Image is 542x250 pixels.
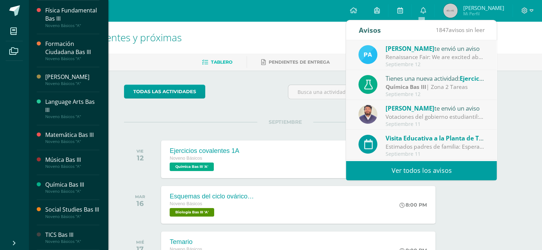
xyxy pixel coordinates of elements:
div: Formación Ciudadana Bas III [45,40,99,56]
div: MAR [135,194,145,199]
span: Pendientes de entrega [269,59,330,65]
span: Mi Perfil [463,11,504,17]
a: Pendientes de entrega [261,57,330,68]
span: Tablero [211,59,232,65]
span: 1847 [435,26,448,34]
div: | Zona 2 Tareas [386,83,485,91]
div: te envió un aviso [386,44,485,53]
a: Tablero [202,57,232,68]
span: [PERSON_NAME] [463,4,504,11]
div: 12 [136,154,144,162]
div: Noveno Básicos "A" [45,114,99,119]
span: SEPTIEMBRE [257,119,313,125]
div: Noveno Básicos "A" [45,164,99,169]
div: Estimados padres de familia: Esperamos que se encuentren muy bien, deseandoles bendiciones en sus... [386,143,485,151]
div: Renaissance Fair: We are excited about our Renaissance Fair and happy to share this invitation wi... [386,53,485,61]
span: Ejercicios covalentes 1A [460,74,530,83]
div: te envió un aviso [386,103,485,113]
a: Química Bas IIINoveno Básicos "A" [45,181,99,194]
div: Noveno Básicos "A" [45,56,99,61]
span: [PERSON_NAME] [386,104,434,112]
div: Septiembre 11 [386,151,485,157]
div: Noveno Básicos "A" [45,81,99,86]
span: [PERSON_NAME] [386,44,434,53]
div: Química Bas III [45,181,99,189]
div: para el día [386,133,485,143]
div: Septiembre 11 [386,121,485,127]
div: Temario [170,238,243,246]
span: avisos sin leer [435,26,484,34]
a: Física Fundamental Bas IIINoveno Básicos "A" [45,6,99,28]
span: Noveno Básicos [170,201,202,206]
a: Formación Ciudadana Bas IIINoveno Básicos "A" [45,40,99,61]
div: [PERSON_NAME] [45,73,99,81]
div: MIÉ [136,240,144,245]
div: Ejercicios covalentes 1A [170,147,239,155]
a: Ver todos los avisos [346,161,497,180]
div: Septiembre 12 [386,91,485,97]
a: Música Bas IIINoveno Básicos "A" [45,156,99,169]
span: Química Bas III 'A' [170,163,214,171]
div: Música Bas III [45,156,99,164]
div: Votaciones del gobierno estudiantil: Estimados padres de familia y estudiantes. Compartimos el si... [386,113,485,121]
div: Física Fundamental Bas III [45,6,99,23]
span: Actividades recientes y próximas [37,31,182,44]
img: 16d00d6a61aad0e8a558f8de8df831eb.png [358,45,377,64]
div: 16 [135,199,145,208]
div: Noveno Básicos "A" [45,239,99,244]
a: Social Studies Bas IIINoveno Básicos "A" [45,206,99,219]
div: Noveno Básicos "A" [45,189,99,194]
input: Busca una actividad próxima aquí... [288,85,446,99]
a: TICS Bas IIINoveno Básicos "A" [45,231,99,244]
div: 8:00 PM [399,202,427,208]
span: Noveno Básicos [170,156,202,161]
div: Matemática Bas III [45,131,99,139]
strong: Química Bas III [386,83,426,91]
div: Noveno Básicos "A" [45,23,99,28]
div: Esquemas del ciclo ovárico y uterino [170,193,255,200]
div: Tienes una nueva actividad: [386,74,485,83]
img: 3c88fd5534d10fcfcc6911e8303bbf43.png [358,105,377,124]
div: TICS Bas III [45,231,99,239]
img: 45x45 [443,4,458,18]
div: Noveno Básicos "A" [45,214,99,219]
a: todas las Actividades [124,85,205,99]
a: Language Arts Bas IIINoveno Básicos "A" [45,98,99,119]
div: VIE [136,149,144,154]
a: Matemática Bas IIINoveno Básicos "A" [45,131,99,144]
div: Language Arts Bas III [45,98,99,114]
div: Septiembre 12 [386,62,485,68]
div: Avisos [358,20,381,40]
div: Noveno Básicos "A" [45,139,99,144]
div: Social Studies Bas III [45,206,99,214]
span: Biología Bas III 'A' [170,208,214,217]
a: [PERSON_NAME]Noveno Básicos "A" [45,73,99,86]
